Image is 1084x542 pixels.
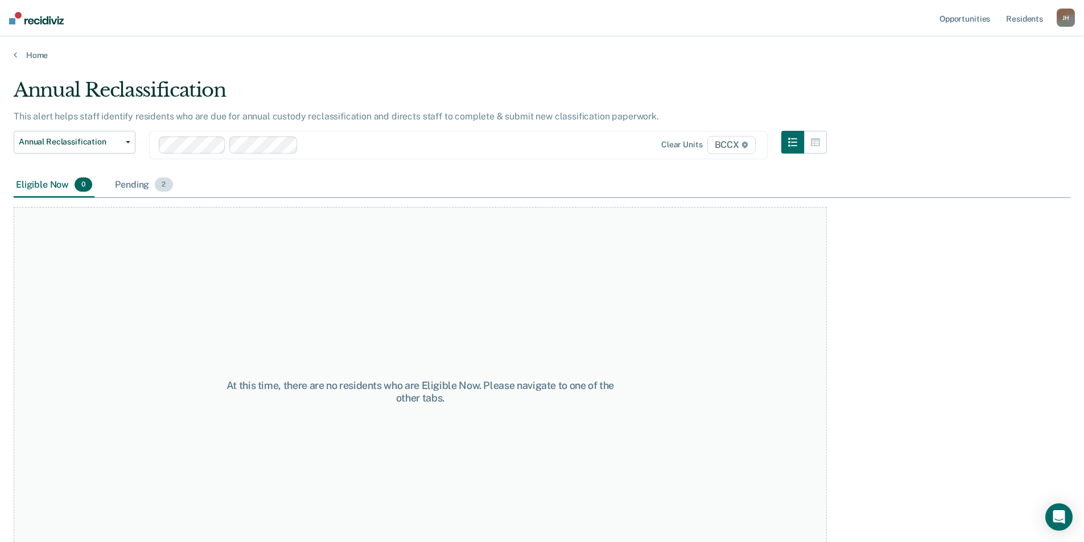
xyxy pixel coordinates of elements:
[14,111,659,122] p: This alert helps staff identify residents who are due for annual custody reclassification and dir...
[75,177,92,192] span: 0
[113,173,175,198] div: Pending2
[19,137,121,147] span: Annual Reclassification
[155,177,172,192] span: 2
[1045,503,1073,531] div: Open Intercom Messenger
[707,136,756,154] span: BCCX
[217,379,623,404] div: At this time, there are no residents who are Eligible Now. Please navigate to one of the other tabs.
[14,173,94,198] div: Eligible Now0
[14,78,827,111] div: Annual Reclassification
[1057,9,1075,27] button: JH
[661,140,703,150] div: Clear units
[1057,9,1075,27] div: J H
[14,50,1070,60] a: Home
[14,131,135,154] button: Annual Reclassification
[9,12,64,24] img: Recidiviz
